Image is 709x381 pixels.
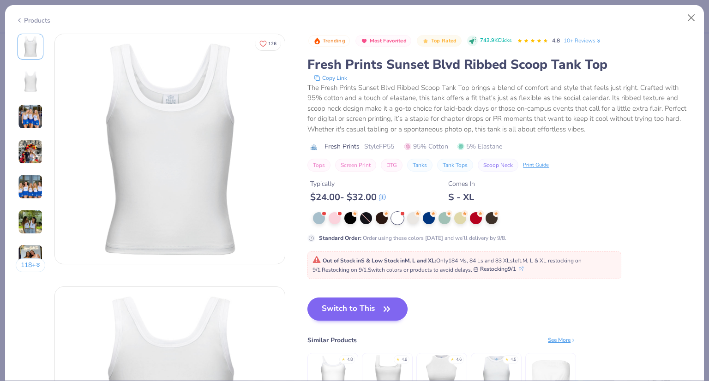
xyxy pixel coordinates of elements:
div: ★ [505,357,509,360]
strong: Out of Stock in S [323,257,366,264]
span: Most Favorited [370,38,407,43]
img: User generated content [18,209,43,234]
button: Close [683,9,700,27]
img: Top Rated sort [422,37,429,45]
img: User generated content [18,244,43,269]
div: ★ [342,357,345,360]
button: Switch to This [307,298,408,321]
span: Top Rated [431,38,457,43]
strong: & Low Stock in M, L and XL : [366,257,436,264]
span: 4.8 [552,37,560,44]
div: 4.8 [402,357,407,363]
button: Tops [307,159,330,172]
div: 4.5 [511,357,516,363]
img: Trending sort [313,37,321,45]
button: Badge Button [417,35,461,47]
button: Tank Tops [437,159,473,172]
span: 743.9K Clicks [480,37,511,45]
button: copy to clipboard [311,73,350,83]
img: brand logo [307,143,320,151]
img: User generated content [18,139,43,164]
span: Fresh Prints [324,142,360,151]
div: 4.8 [347,357,353,363]
div: 4.8 Stars [517,34,548,48]
button: Screen Print [335,159,376,172]
div: ★ [396,357,400,360]
div: $ 24.00 - $ 32.00 [310,191,386,203]
div: Print Guide [523,161,549,169]
span: 5% Elastane [457,142,502,151]
span: 95% Cotton [404,142,448,151]
div: S - XL [448,191,475,203]
span: Only 184 Ms, 84 Ls and 83 XLs left. M, L & XL restocking on 9/1. Restocking on 9/1. Switch colors... [312,257,582,274]
strong: Standard Order : [319,234,361,242]
div: Similar Products [307,335,357,345]
button: Tanks [407,159,433,172]
button: Restocking9/1 [474,265,523,273]
img: Most Favorited sort [361,37,368,45]
button: DTG [381,159,403,172]
div: Products [16,16,50,25]
span: 126 [268,42,276,46]
div: See More [548,336,576,344]
img: Back [19,71,42,93]
div: Order using these colors [DATE] and we’ll delivery by 9/8. [319,234,506,242]
div: 4.6 [456,357,462,363]
div: ★ [451,357,454,360]
div: Comes In [448,179,475,189]
img: Front [55,34,285,264]
button: Scoop Neck [478,159,518,172]
button: Like [255,37,281,50]
a: 10+ Reviews [564,36,602,45]
button: 118+ [16,258,46,272]
img: Front [19,36,42,58]
div: Fresh Prints Sunset Blvd Ribbed Scoop Tank Top [307,56,693,73]
span: Trending [323,38,345,43]
span: Style FP55 [364,142,394,151]
img: User generated content [18,174,43,199]
div: The Fresh Prints Sunset Blvd Ribbed Scoop Tank Top brings a blend of comfort and style that feels... [307,83,693,135]
img: User generated content [18,104,43,129]
button: Badge Button [355,35,411,47]
button: Badge Button [308,35,350,47]
div: Typically [310,179,386,189]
